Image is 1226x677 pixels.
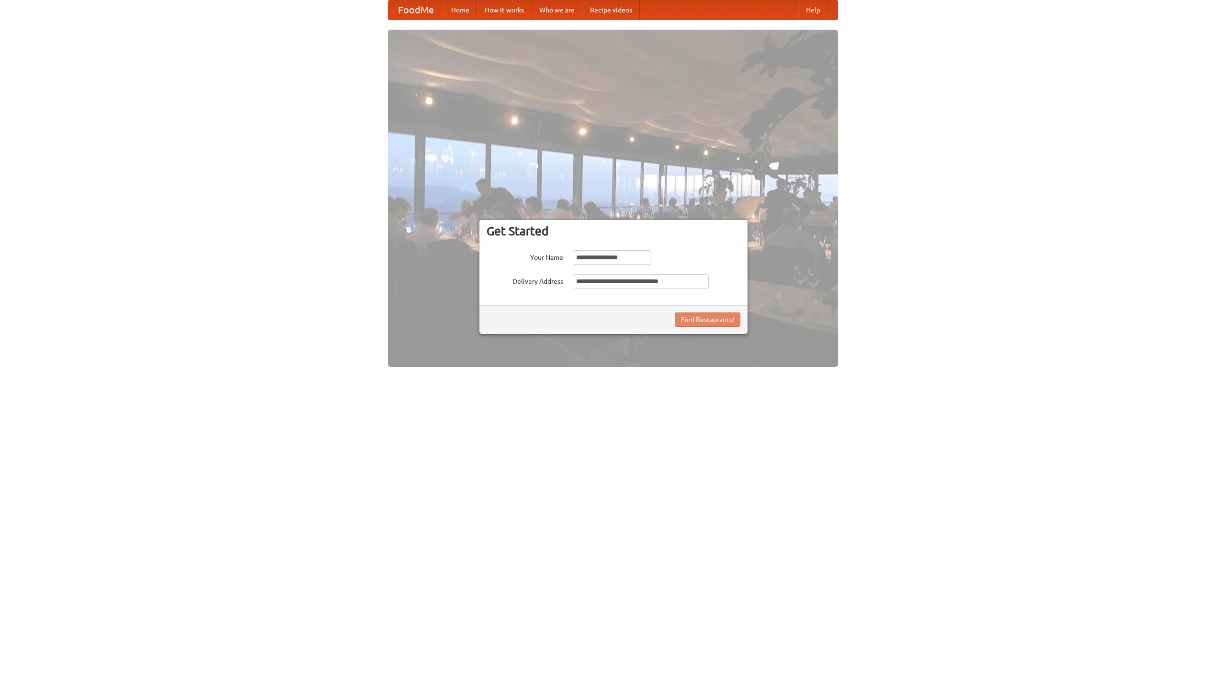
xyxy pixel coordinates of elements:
a: How it works [477,0,532,20]
button: Find Restaurants! [675,312,740,327]
a: Help [798,0,828,20]
a: FoodMe [388,0,443,20]
a: Recipe videos [582,0,640,20]
label: Your Name [487,250,563,262]
a: Home [443,0,477,20]
h3: Get Started [487,224,740,238]
label: Delivery Address [487,274,563,286]
a: Who we are [532,0,582,20]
